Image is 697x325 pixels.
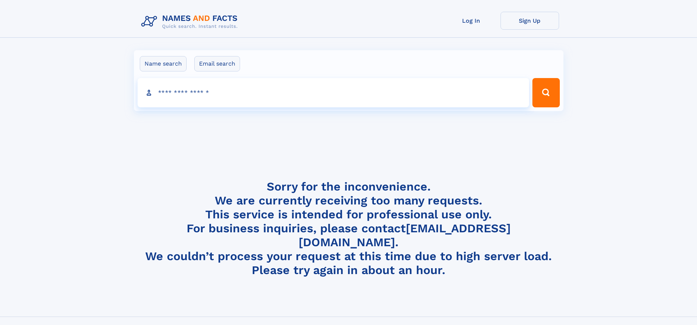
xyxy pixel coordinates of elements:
[501,12,559,30] a: Sign Up
[442,12,501,30] a: Log In
[532,78,559,107] button: Search Button
[140,56,187,71] label: Name search
[299,221,511,249] a: [EMAIL_ADDRESS][DOMAIN_NAME]
[138,12,244,32] img: Logo Names and Facts
[138,78,529,107] input: search input
[138,180,559,277] h4: Sorry for the inconvenience. We are currently receiving too many requests. This service is intend...
[194,56,240,71] label: Email search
